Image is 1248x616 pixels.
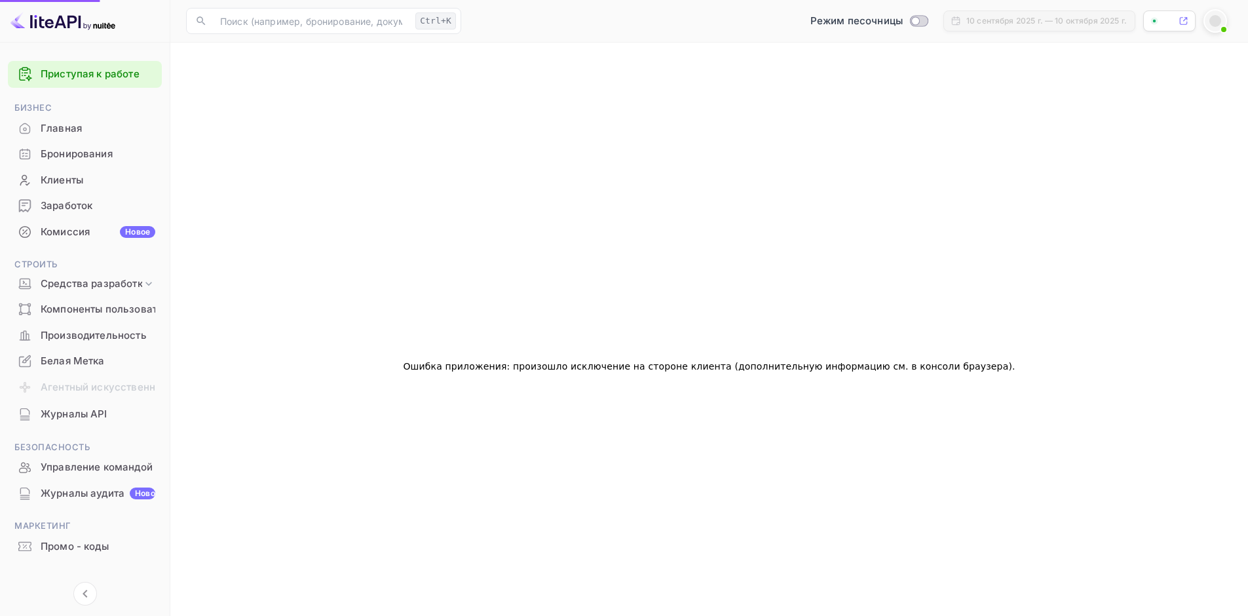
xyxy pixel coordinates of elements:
a: Белая Метка [8,349,162,373]
ya-tr-span: Ctrl+K [420,16,451,26]
ya-tr-span: Новое [125,227,150,237]
ya-tr-span: Заработок [41,199,92,214]
a: КомиссияНовое [8,220,162,244]
ya-tr-span: Промо - коды [41,539,109,554]
ya-tr-span: Бронирования [41,147,113,162]
div: КомиссияНовое [8,220,162,245]
div: Промо - коды [8,534,162,560]
div: Белая Метка [8,349,162,374]
ya-tr-span: Белая Метка [41,354,105,369]
a: Управление командой [8,455,162,479]
ya-tr-span: Безопасность [14,442,90,452]
div: Клиенты [8,168,162,193]
ya-tr-span: Строить [14,259,58,269]
a: Журналы API [8,402,162,426]
ya-tr-span: Режим песочницы [810,14,903,27]
button: Свернуть навигацию [73,582,97,606]
div: Переключиться в производственный режим [805,14,933,29]
ya-tr-span: Компоненты пользовательского интерфейса [41,302,266,317]
div: Журналы аудитаНовое [8,481,162,507]
ya-tr-span: Средства разработки [41,277,149,292]
ya-tr-span: Комиссия [41,225,90,240]
a: Компоненты пользовательского интерфейса [8,297,162,321]
ya-tr-span: Ошибка приложения: произошло исключение на стороне клиента (дополнительную информацию см. в консо... [403,361,1012,372]
a: Клиенты [8,168,162,192]
ya-tr-span: 10 сентября 2025 г. — 10 октября 2025 г. [966,16,1127,26]
div: Журналы API [8,402,162,427]
ya-tr-span: Новое [135,488,160,498]
div: Приступая к работе [8,61,162,88]
a: Бронирования [8,142,162,166]
div: Производительность [8,323,162,349]
ya-tr-span: Клиенты [41,173,83,188]
img: Логотип LiteAPI [10,10,115,31]
ya-tr-span: Управление командой [41,460,153,475]
div: Компоненты пользовательского интерфейса [8,297,162,322]
a: Заработок [8,193,162,218]
div: Заработок [8,193,162,219]
a: Журналы аудитаНовое [8,481,162,505]
ya-tr-span: Главная [41,121,82,136]
a: Приступая к работе [41,67,155,82]
ya-tr-span: Приступая к работе [41,67,140,80]
div: Бронирования [8,142,162,167]
div: Средства разработки [8,273,162,296]
ya-tr-span: Производительность [41,328,147,343]
ya-tr-span: . [1012,361,1015,372]
a: Промо - коды [8,534,162,558]
ya-tr-span: Маркетинг [14,520,71,531]
ya-tr-span: Журналы аудита [41,486,124,501]
input: Поиск (например, бронирование, документация) [212,8,410,34]
a: Главная [8,116,162,140]
div: Управление командой [8,455,162,480]
ya-tr-span: Бизнес [14,102,52,113]
a: Производительность [8,323,162,347]
ya-tr-span: Журналы API [41,407,107,422]
div: Главная [8,116,162,142]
